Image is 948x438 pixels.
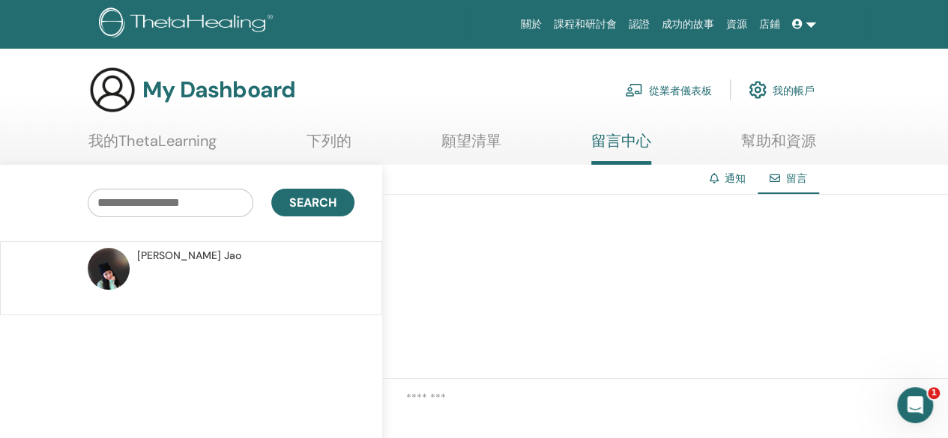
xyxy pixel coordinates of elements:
[656,10,720,38] a: 成功的故事
[773,84,815,97] font: 我的帳戶
[88,131,217,150] font: 我的ThetaLearning
[662,18,714,30] font: 成功的故事
[88,132,217,161] a: 我的ThetaLearning
[753,10,786,38] a: 店鋪
[548,10,623,38] a: 課程和研討會
[759,18,780,30] font: 店鋪
[289,195,336,210] font: Search
[786,171,807,185] font: 留言
[749,77,767,103] img: cog.svg
[88,66,136,114] img: generic-user-icon.jpg
[142,75,295,104] font: My Dashboard
[521,18,542,30] font: 關於
[649,84,712,97] font: 從業者儀表板
[88,248,130,290] img: default.jpg
[441,132,501,161] a: 願望清單
[897,387,933,423] iframe: Intercom live chat
[625,83,643,97] img: chalkboard-teacher.svg
[307,131,351,150] font: 下列的
[224,249,241,262] font: Jao
[99,7,278,41] img: logo.png
[931,388,937,398] font: 1
[749,73,815,106] a: 我的帳戶
[720,10,753,38] a: 資源
[307,132,351,161] a: 下列的
[515,10,548,38] a: 關於
[441,131,501,150] font: 願望清單
[623,10,656,38] a: 認證
[741,131,816,150] font: 幫助和資源
[726,18,747,30] font: 資源
[271,189,354,216] button: Search
[725,171,746,185] a: 通知
[625,73,712,106] a: 從業者儀表板
[629,18,650,30] font: 認證
[137,249,221,262] font: [PERSON_NAME]
[554,18,617,30] font: 課程和研討會
[741,132,816,161] a: 幫助和資源
[591,131,651,150] font: 留言中心
[591,132,651,165] a: 留言中心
